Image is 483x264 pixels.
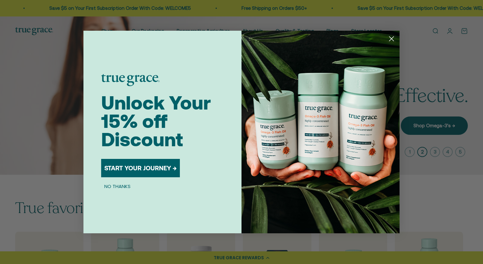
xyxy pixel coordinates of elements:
[101,159,180,177] button: START YOUR JOURNEY →
[101,92,211,150] span: Unlock Your 15% off Discount
[386,33,397,44] button: Close dialog
[101,74,160,86] img: logo placeholder
[241,31,400,233] img: 098727d5-50f8-4f9b-9554-844bb8da1403.jpeg
[101,182,134,190] button: NO THANKS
